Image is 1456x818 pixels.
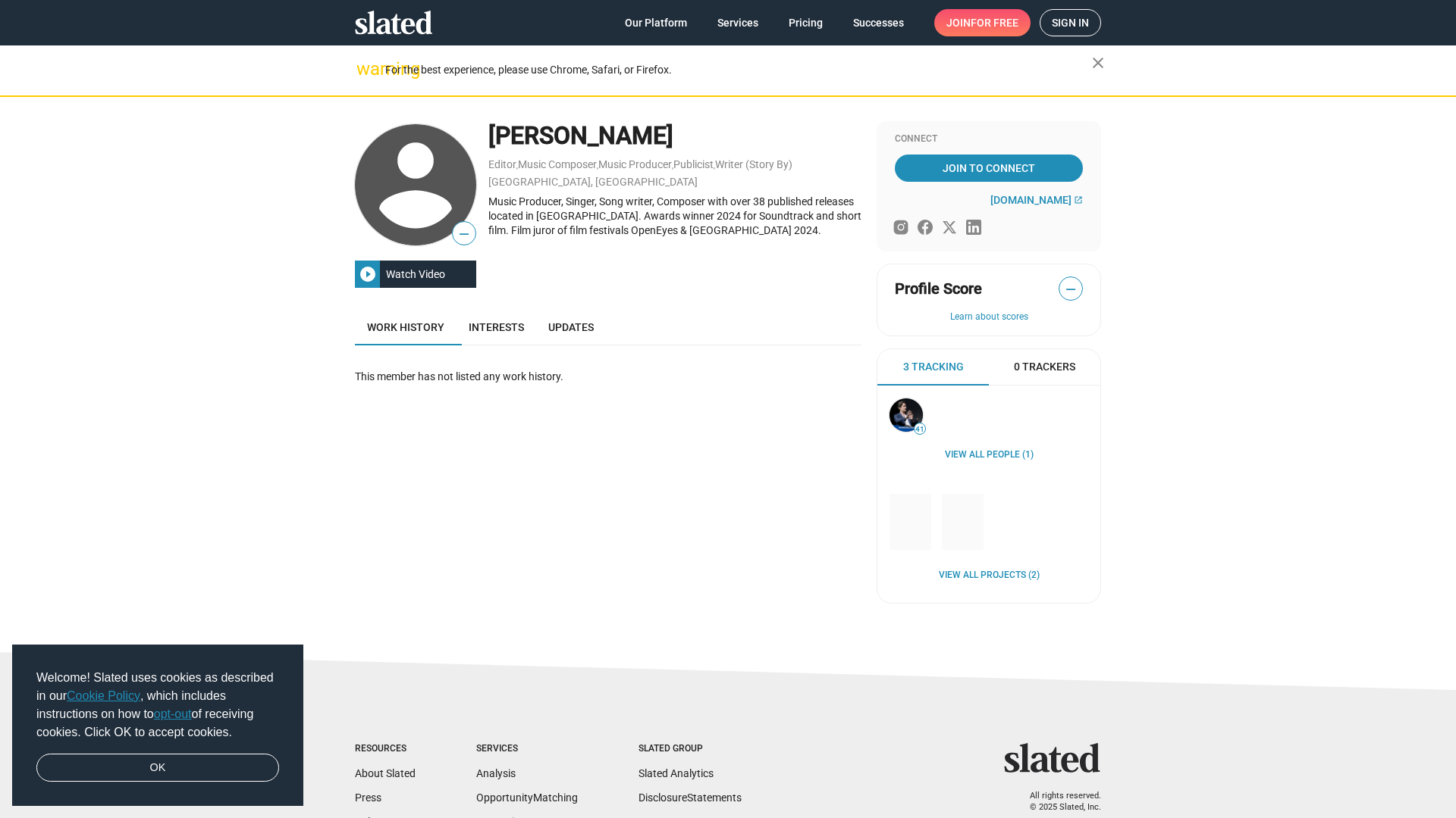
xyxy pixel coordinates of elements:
a: Interests [457,309,536,345]
span: Join To Connect [898,155,1080,182]
a: [GEOGRAPHIC_DATA], [GEOGRAPHIC_DATA] [488,176,698,188]
a: dismiss cookie message [36,754,279,782]
span: 41 [915,425,925,434]
a: Press [355,791,381,804]
a: Work history [355,309,457,345]
a: Music Producer [598,158,672,170]
a: Editor [488,158,516,170]
mat-icon: warning [356,60,375,78]
a: OpportunityMatching [476,791,578,804]
p: All rights reserved. © 2025 Slated, Inc. [1014,791,1101,813]
a: Cookie Policy [67,689,140,702]
a: View all Projects (2) [939,570,1040,582]
mat-icon: play_circle_filled [359,265,377,283]
span: [DOMAIN_NAME] [990,194,1072,206]
span: Join [946,9,1018,36]
a: Sign in [1040,9,1101,36]
mat-icon: close [1089,54,1107,72]
a: Our Platform [613,9,699,36]
span: , [672,161,673,170]
div: Resources [355,743,416,755]
div: For the best experience, please use Chrome, Safari, or Firefox. [385,60,1092,80]
span: — [1059,279,1082,299]
span: Welcome! Slated uses cookies as described in our , which includes instructions on how to of recei... [36,669,279,742]
a: opt-out [154,707,192,720]
button: Watch Video [355,261,476,288]
div: This member has not listed any work history. [355,370,861,384]
a: Publicist [673,158,714,170]
a: Updates [536,309,606,345]
div: Connect [895,133,1083,145]
a: DisclosureStatements [639,791,742,804]
a: Music Composer [518,158,597,170]
a: Join To Connect [895,155,1083,182]
span: Sign in [1052,10,1089,36]
span: , [516,161,518,170]
span: , [597,161,598,170]
div: [PERSON_NAME] [488,120,861,152]
mat-icon: open_in_new [1074,195,1083,204]
span: Our Platform [625,9,687,36]
div: Slated Group [639,743,742,755]
a: Services [705,9,770,36]
a: Joinfor free [934,9,1031,36]
span: Pricing [789,9,823,36]
a: [DOMAIN_NAME] [990,194,1083,206]
span: for free [971,9,1018,36]
div: cookieconsent [12,645,303,807]
span: Updates [548,321,594,333]
span: 0 Trackers [1014,360,1075,374]
span: Interests [469,321,524,333]
span: Profile Score [895,279,982,299]
img: Stephan Paternot [890,398,923,432]
a: View all People (1) [945,449,1034,461]
a: Analysis [476,767,516,779]
a: Writer (Story By) [715,158,792,170]
span: Successes [853,9,904,36]
button: Learn about scores [895,311,1083,323]
span: Services [717,9,758,36]
a: About Slated [355,767,416,779]
span: , [714,161,715,170]
span: 3 Tracking [903,360,964,374]
a: Pricing [777,9,835,36]
span: — [453,224,475,244]
a: Successes [841,9,916,36]
a: Slated Analytics [639,767,714,779]
div: Services [476,743,578,755]
div: Music Producer, Singer, Song writer, Composer with over 38 published releases located in [GEOGRAP... [488,195,861,237]
div: Watch Video [380,261,451,288]
span: Work history [367,321,444,333]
